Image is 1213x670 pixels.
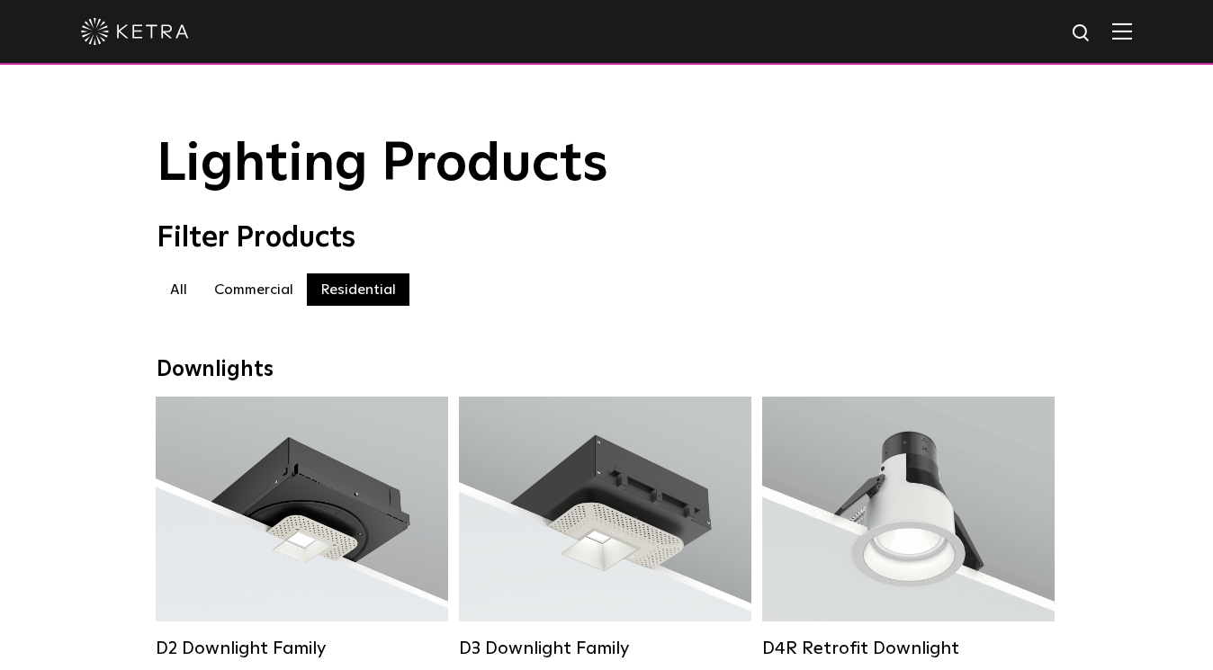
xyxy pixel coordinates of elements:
[156,397,448,659] a: D2 Downlight Family Lumen Output:1200Colors:White / Black / Gloss Black / Silver / Bronze / Silve...
[1071,22,1093,45] img: search icon
[157,138,608,192] span: Lighting Products
[157,273,201,306] label: All
[459,638,751,659] div: D3 Downlight Family
[81,18,189,45] img: ketra-logo-2019-white
[157,221,1056,255] div: Filter Products
[459,397,751,659] a: D3 Downlight Family Lumen Output:700 / 900 / 1100Colors:White / Black / Silver / Bronze / Paintab...
[762,638,1055,659] div: D4R Retrofit Downlight
[762,397,1055,659] a: D4R Retrofit Downlight Lumen Output:800Colors:White / BlackBeam Angles:15° / 25° / 40° / 60°Watta...
[156,638,448,659] div: D2 Downlight Family
[307,273,409,306] label: Residential
[1112,22,1132,40] img: Hamburger%20Nav.svg
[201,273,307,306] label: Commercial
[157,357,1056,383] div: Downlights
